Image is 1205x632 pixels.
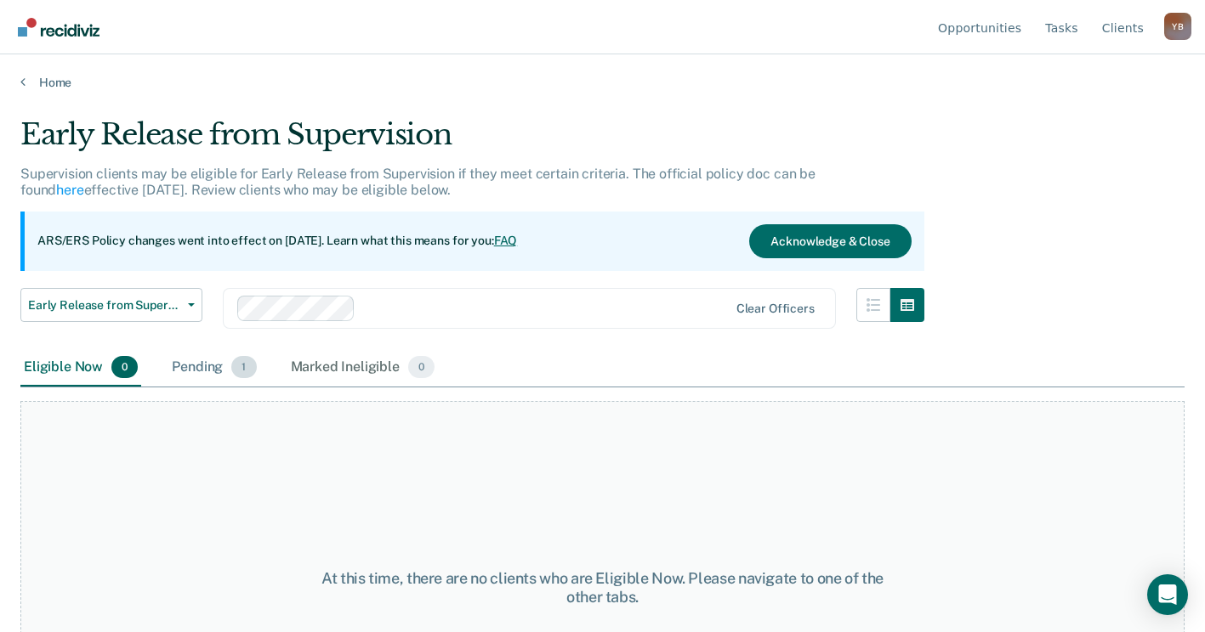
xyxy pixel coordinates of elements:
[20,166,816,198] p: Supervision clients may be eligible for Early Release from Supervision if they meet certain crite...
[1147,574,1188,615] div: Open Intercom Messenger
[20,288,202,322] button: Early Release from Supervision
[28,298,181,313] span: Early Release from Supervision
[1164,13,1191,40] div: Y B
[18,18,99,37] img: Recidiviz
[408,356,435,378] span: 0
[1164,13,1191,40] button: Profile dropdown button
[56,182,83,198] a: here
[20,349,141,387] div: Eligible Now0
[168,349,259,387] div: Pending1
[37,233,517,250] p: ARS/ERS Policy changes went into effect on [DATE]. Learn what this means for you:
[20,117,924,166] div: Early Release from Supervision
[736,302,815,316] div: Clear officers
[287,349,439,387] div: Marked Ineligible0
[111,356,138,378] span: 0
[749,224,911,258] button: Acknowledge & Close
[312,569,894,606] div: At this time, there are no clients who are Eligible Now. Please navigate to one of the other tabs.
[231,356,256,378] span: 1
[20,75,1185,90] a: Home
[494,234,518,247] a: FAQ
